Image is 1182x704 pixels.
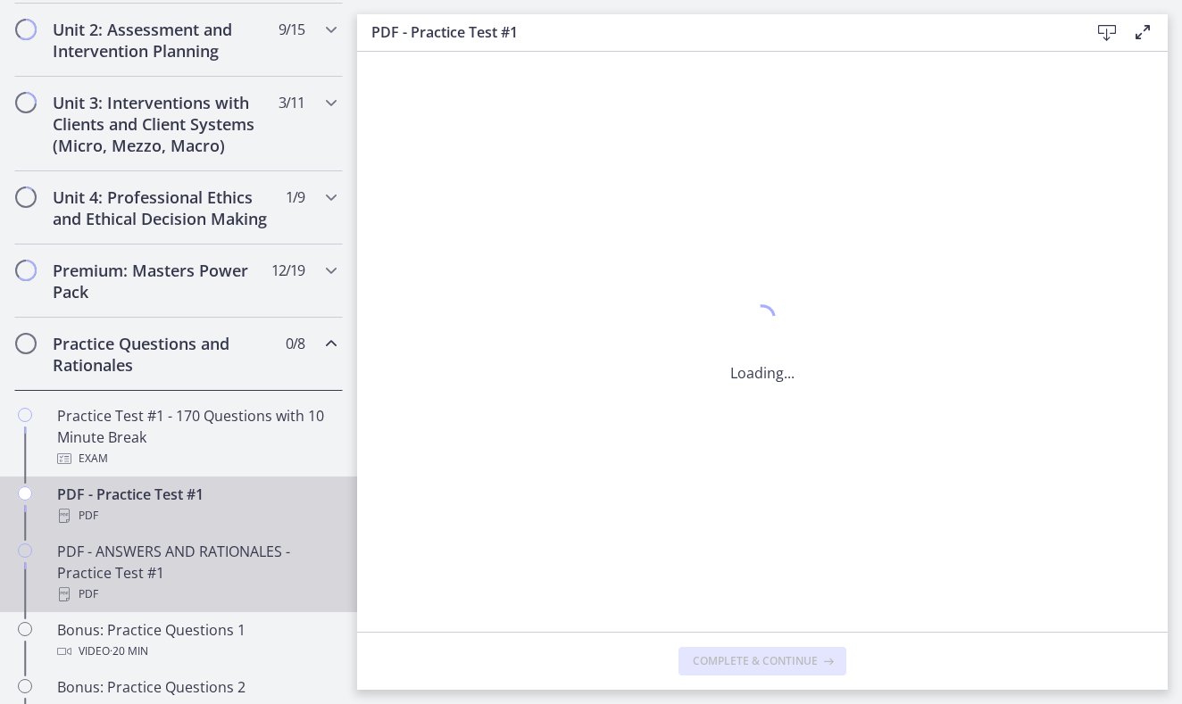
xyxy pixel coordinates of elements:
[53,333,271,376] h2: Practice Questions and Rationales
[730,300,795,341] div: 1
[279,19,304,40] span: 9 / 15
[57,448,336,469] div: Exam
[53,186,271,229] h2: Unit 4: Professional Ethics and Ethical Decision Making
[53,260,271,302] h2: Premium: Masters Power Pack
[286,186,304,208] span: 1 / 9
[110,641,148,662] span: · 20 min
[371,21,1061,43] h3: PDF - Practice Test #1
[57,405,336,469] div: Practice Test #1 - 170 Questions with 10 Minute Break
[53,19,271,62] h2: Unit 2: Assessment and Intervention Planning
[57,505,336,526] div: PDF
[678,647,846,675] button: Complete & continue
[271,260,304,281] span: 12 / 19
[730,362,795,384] p: Loading...
[57,641,336,662] div: Video
[693,654,818,668] span: Complete & continue
[53,92,271,156] h2: Unit 3: Interventions with Clients and Client Systems (Micro, Mezzo, Macro)
[57,584,336,605] div: PDF
[57,541,336,605] div: PDF - ANSWERS AND RATIONALES - Practice Test #1
[279,92,304,113] span: 3 / 11
[57,484,336,526] div: PDF - Practice Test #1
[286,333,304,354] span: 0 / 8
[57,619,336,662] div: Bonus: Practice Questions 1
